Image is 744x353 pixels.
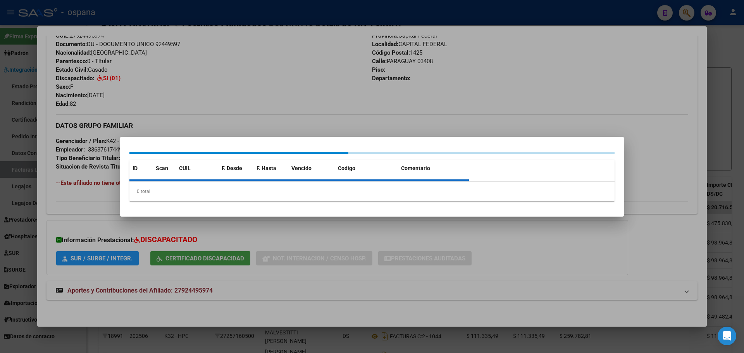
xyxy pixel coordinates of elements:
[153,160,176,177] datatable-header-cell: Scan
[176,160,219,177] datatable-header-cell: CUIL
[222,165,242,171] span: F. Desde
[253,160,288,177] datatable-header-cell: F. Hasta
[288,160,335,177] datatable-header-cell: Vencido
[291,165,312,171] span: Vencido
[718,327,736,345] div: Open Intercom Messenger
[335,160,398,177] datatable-header-cell: Codigo
[129,182,615,201] div: 0 total
[257,165,276,171] span: F. Hasta
[129,160,153,177] datatable-header-cell: ID
[401,165,430,171] span: Comentario
[179,165,191,171] span: CUIL
[338,165,355,171] span: Codigo
[133,165,138,171] span: ID
[219,160,253,177] datatable-header-cell: F. Desde
[156,165,168,171] span: Scan
[398,160,469,177] datatable-header-cell: Comentario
